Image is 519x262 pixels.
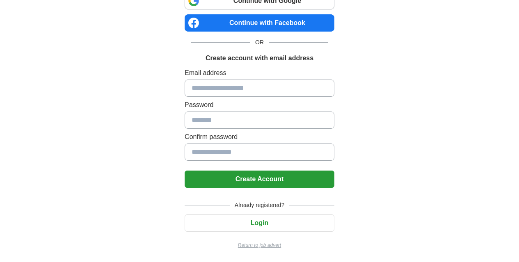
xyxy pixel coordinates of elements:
span: OR [250,38,269,47]
a: Login [185,219,334,226]
button: Create Account [185,171,334,188]
a: Return to job advert [185,241,334,249]
label: Email address [185,68,334,78]
a: Continue with Facebook [185,14,334,32]
button: Login [185,214,334,232]
label: Password [185,100,334,110]
label: Confirm password [185,132,334,142]
span: Already registered? [230,201,289,210]
h1: Create account with email address [206,53,313,63]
